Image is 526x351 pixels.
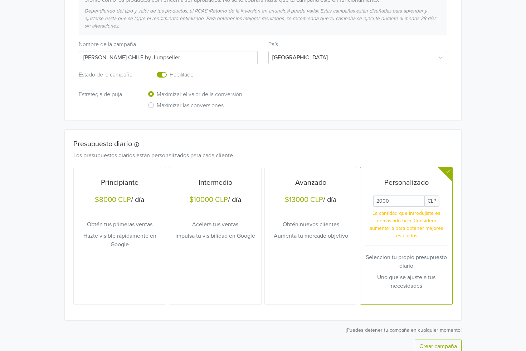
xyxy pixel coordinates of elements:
p: Impulsa tu visibilidad en Google [174,232,257,240]
h5: / día [78,196,161,206]
input: Campaign name [79,51,258,64]
p: Acelera tus ventas [174,220,257,229]
h5: / día [269,196,352,206]
p: Hazte visible rápidamente en Google [78,232,161,249]
h6: Maximizar el valor de la conversión [157,91,242,98]
p: La cantidad que introdujiste es demasiado baja. Considera aumentarla para obtener mejores resulta... [365,209,448,239]
h5: Avanzado [269,178,352,187]
button: Intermedio$10000 CLP/ díaAcelera tus ventasImpulsa tu visibilidad en Google [169,167,261,304]
span: CLP [424,196,439,207]
button: Avanzado$13000 CLP/ díaObtén nuevos clientesAumenta tu mercado objetivo [265,167,357,304]
h5: / día [174,196,257,206]
div: $8000 CLP [95,196,131,204]
p: Aumenta tu mercado objetivo [269,232,352,240]
h6: Estrategia de puja [79,91,137,98]
div: Dependiendo del tipo y valor de tus productos, el ROAS (Retorno de la inversión en anuncios) pued... [79,7,447,30]
h5: Principiante [78,178,161,187]
p: Uno que se ajuste a tus necesidades [365,273,448,290]
h6: Maximizar las conversiones [157,102,224,109]
h5: Personalizado [365,178,448,187]
p: ¡Puedes detener tu campaña en cualquier momento! [64,326,462,334]
button: PersonalizadoDaily Custom BudgetCLPLa cantidad que introdujiste es demasiado baja. Considera aume... [360,167,452,304]
div: $10000 CLP [189,196,228,204]
p: Obtén tus primeras ventas [78,220,161,229]
h6: Estado de la campaña [79,71,137,78]
button: Principiante$8000 CLP/ díaObtén tus primeras ventasHazte visible rápidamente en Google [74,167,166,304]
h5: Intermedio [174,178,257,187]
h6: Nombre de la campaña [79,41,258,48]
h6: País [268,41,447,48]
div: $13000 CLP [285,196,323,204]
h5: Presupuesto diario [73,140,442,148]
div: Los presupuestos diarios están personalizados para cada cliente [68,151,447,160]
p: Seleccion tu propio presupuesto diario [365,253,448,270]
p: Obtén nuevos clientes [269,220,352,229]
input: Daily Custom Budget [373,196,425,207]
h6: Habilitado [170,71,233,78]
